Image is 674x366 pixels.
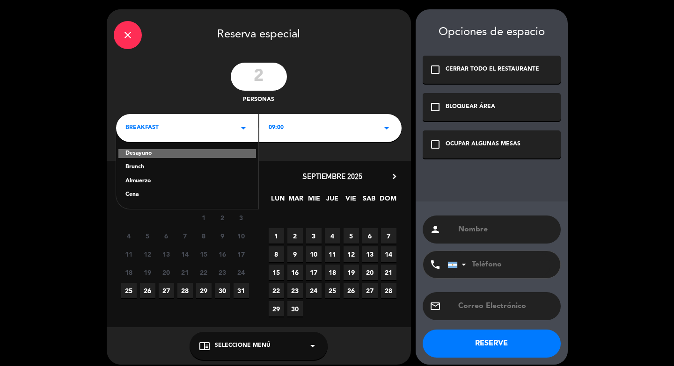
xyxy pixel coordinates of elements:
[121,228,137,244] span: 4
[234,210,249,225] span: 3
[140,246,155,262] span: 12
[215,228,230,244] span: 9
[196,246,212,262] span: 15
[125,177,249,186] div: Almuerzo
[177,265,193,280] span: 21
[196,265,212,280] span: 22
[288,193,304,208] span: MAR
[159,246,174,262] span: 13
[381,246,396,262] span: 14
[231,63,287,91] input: 0
[448,251,469,278] div: Argentina: +54
[196,228,212,244] span: 8
[287,246,303,262] span: 9
[306,283,322,298] span: 24
[238,122,249,134] i: arrow_drop_down
[430,301,441,312] i: email
[302,172,362,181] span: septiembre 2025
[430,259,441,270] i: phone
[215,283,230,298] span: 30
[121,246,137,262] span: 11
[343,193,359,208] span: VIE
[159,265,174,280] span: 20
[344,228,359,244] span: 5
[325,228,340,244] span: 4
[177,228,193,244] span: 7
[287,301,303,316] span: 30
[199,340,210,352] i: chrome_reader_mode
[287,265,303,280] span: 16
[447,251,550,278] input: Teléfono
[362,228,378,244] span: 6
[307,340,318,352] i: arrow_drop_down
[177,246,193,262] span: 14
[430,139,441,150] i: check_box_outline_blank
[215,265,230,280] span: 23
[457,300,554,313] input: Correo Electrónico
[344,246,359,262] span: 12
[270,193,286,208] span: LUN
[430,64,441,75] i: check_box_outline_blank
[457,223,554,236] input: Nombre
[234,246,249,262] span: 17
[287,228,303,244] span: 2
[381,265,396,280] span: 21
[306,265,322,280] span: 17
[159,228,174,244] span: 6
[362,265,378,280] span: 20
[196,210,212,225] span: 1
[122,29,133,41] i: close
[362,246,378,262] span: 13
[107,9,411,58] div: Reserva especial
[234,283,249,298] span: 31
[344,283,359,298] span: 26
[381,122,392,134] i: arrow_drop_down
[306,228,322,244] span: 3
[362,283,378,298] span: 27
[423,330,561,358] button: RESERVE
[140,283,155,298] span: 26
[215,246,230,262] span: 16
[121,283,137,298] span: 25
[118,149,256,158] div: Desayuno
[380,193,395,208] span: DOM
[325,265,340,280] span: 18
[243,95,274,105] span: personas
[269,123,284,133] span: 09:00
[125,123,159,133] span: BREAKFAST
[389,172,399,181] i: chevron_right
[430,101,441,113] i: check_box_outline_blank
[446,102,495,112] div: BLOQUEAR ÁREA
[234,228,249,244] span: 10
[196,283,212,298] span: 29
[269,283,284,298] span: 22
[361,193,377,208] span: SAB
[446,65,539,74] div: CERRAR TODO EL RESTAURANTE
[381,283,396,298] span: 28
[269,228,284,244] span: 1
[121,265,137,280] span: 18
[381,228,396,244] span: 7
[269,265,284,280] span: 15
[215,341,271,351] span: Seleccione Menú
[344,265,359,280] span: 19
[325,283,340,298] span: 25
[215,210,230,225] span: 2
[325,246,340,262] span: 11
[269,246,284,262] span: 8
[446,140,520,149] div: OCUPAR ALGUNAS MESAS
[430,224,441,235] i: person
[140,228,155,244] span: 5
[177,283,193,298] span: 28
[159,283,174,298] span: 27
[306,246,322,262] span: 10
[125,190,249,200] div: Cena
[234,265,249,280] span: 24
[287,283,303,298] span: 23
[269,301,284,316] span: 29
[140,265,155,280] span: 19
[325,193,340,208] span: JUE
[125,163,249,172] div: Brunch
[423,26,561,39] div: Opciones de espacio
[307,193,322,208] span: MIE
